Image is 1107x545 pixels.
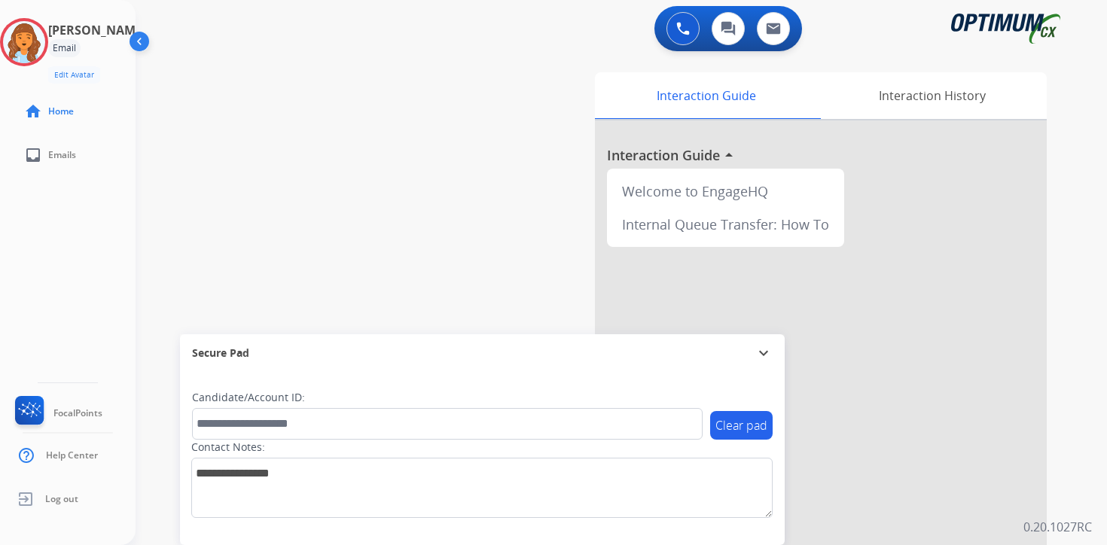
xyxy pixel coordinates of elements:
[191,440,265,455] label: Contact Notes:
[48,149,76,161] span: Emails
[817,72,1047,119] div: Interaction History
[192,390,305,405] label: Candidate/Account ID:
[48,66,100,84] button: Edit Avatar
[24,146,42,164] mat-icon: inbox
[613,208,838,241] div: Internal Queue Transfer: How To
[710,411,773,440] button: Clear pad
[1023,518,1092,536] p: 0.20.1027RC
[46,449,98,461] span: Help Center
[48,39,81,57] div: Email
[192,346,249,361] span: Secure Pad
[53,407,102,419] span: FocalPoints
[3,21,45,63] img: avatar
[12,396,102,431] a: FocalPoints
[755,344,773,362] mat-icon: expand_more
[45,493,78,505] span: Log out
[613,175,838,208] div: Welcome to EngageHQ
[48,105,74,117] span: Home
[48,21,146,39] h3: [PERSON_NAME]
[595,72,817,119] div: Interaction Guide
[24,102,42,120] mat-icon: home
